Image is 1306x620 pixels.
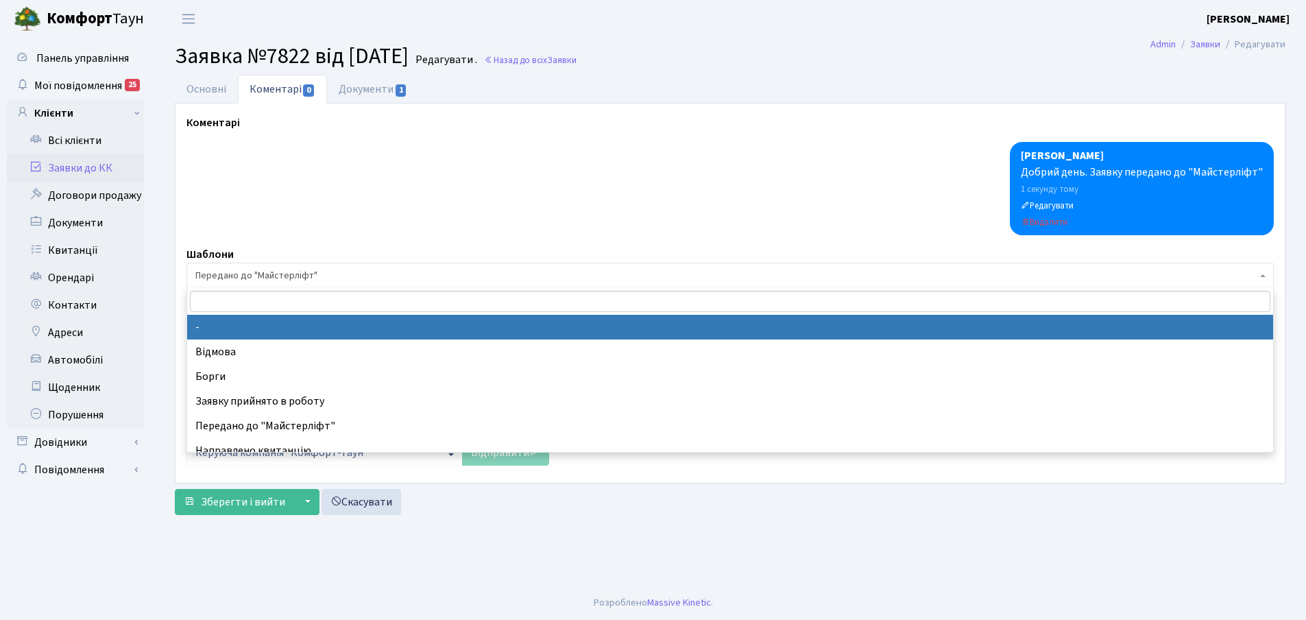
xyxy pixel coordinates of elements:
[125,79,140,91] div: 25
[7,237,144,264] a: Квитанції
[1021,214,1067,229] a: Видалити
[175,75,238,104] a: Основні
[7,291,144,319] a: Контакти
[1021,147,1263,164] div: [PERSON_NAME]
[1021,198,1074,213] a: Редагувати
[1220,37,1285,52] li: Редагувати
[186,246,234,263] label: Шаблони
[187,438,1273,463] li: Направлено квитанцію
[34,78,122,93] span: Мої повідомлення
[36,51,129,66] span: Панель управління
[7,209,144,237] a: Документи
[1021,164,1263,180] div: Добрий день. Заявку передано до "Майстерліфт"
[7,45,144,72] a: Панель управління
[327,75,419,104] a: Документи
[1021,216,1067,228] small: Видалити
[47,8,112,29] b: Комфорт
[187,414,1273,438] li: Передано до "Майстерліфт"
[7,374,144,401] a: Щоденник
[594,595,713,610] div: Розроблено .
[7,99,144,127] a: Клієнти
[396,84,407,97] span: 1
[171,8,206,30] button: Переключити навігацію
[186,115,240,131] label: Коментарі
[186,263,1274,289] span: Передано до "Майстерліфт"
[238,75,327,104] a: Коментарі
[547,53,577,67] span: Заявки
[7,429,144,456] a: Довідники
[7,72,144,99] a: Мої повідомлення25
[1021,200,1074,212] small: Редагувати
[1021,183,1078,195] small: 09.09.2025 12:17:25
[484,53,577,67] a: Назад до всіхЗаявки
[1207,12,1290,27] b: [PERSON_NAME]
[303,84,314,97] span: 0
[11,11,1075,26] body: Rich Text Area. Press ALT-0 for help.
[647,595,711,610] a: Massive Kinetic
[7,182,144,209] a: Договори продажу
[7,456,144,484] a: Повідомлення
[1190,37,1220,51] a: Заявки
[1207,11,1290,27] a: [PERSON_NAME]
[201,494,285,510] span: Зберегти і вийти
[187,339,1273,364] li: Відмова
[7,264,144,291] a: Орендарі
[195,269,1257,283] span: Передано до "Майстерліфт"
[187,315,1273,339] li: -
[175,40,409,72] span: Заявка №7822 від [DATE]
[14,5,41,33] img: logo.png
[7,154,144,182] a: Заявки до КК
[187,364,1273,389] li: Борги
[47,8,144,31] span: Таун
[322,489,401,515] a: Скасувати
[175,489,294,515] button: Зберегти і вийти
[413,53,477,67] small: Редагувати .
[7,401,144,429] a: Порушення
[1150,37,1176,51] a: Admin
[7,346,144,374] a: Автомобілі
[187,389,1273,414] li: Заявку прийнято в роботу
[1130,30,1306,59] nav: breadcrumb
[7,127,144,154] a: Всі клієнти
[7,319,144,346] a: Адреси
